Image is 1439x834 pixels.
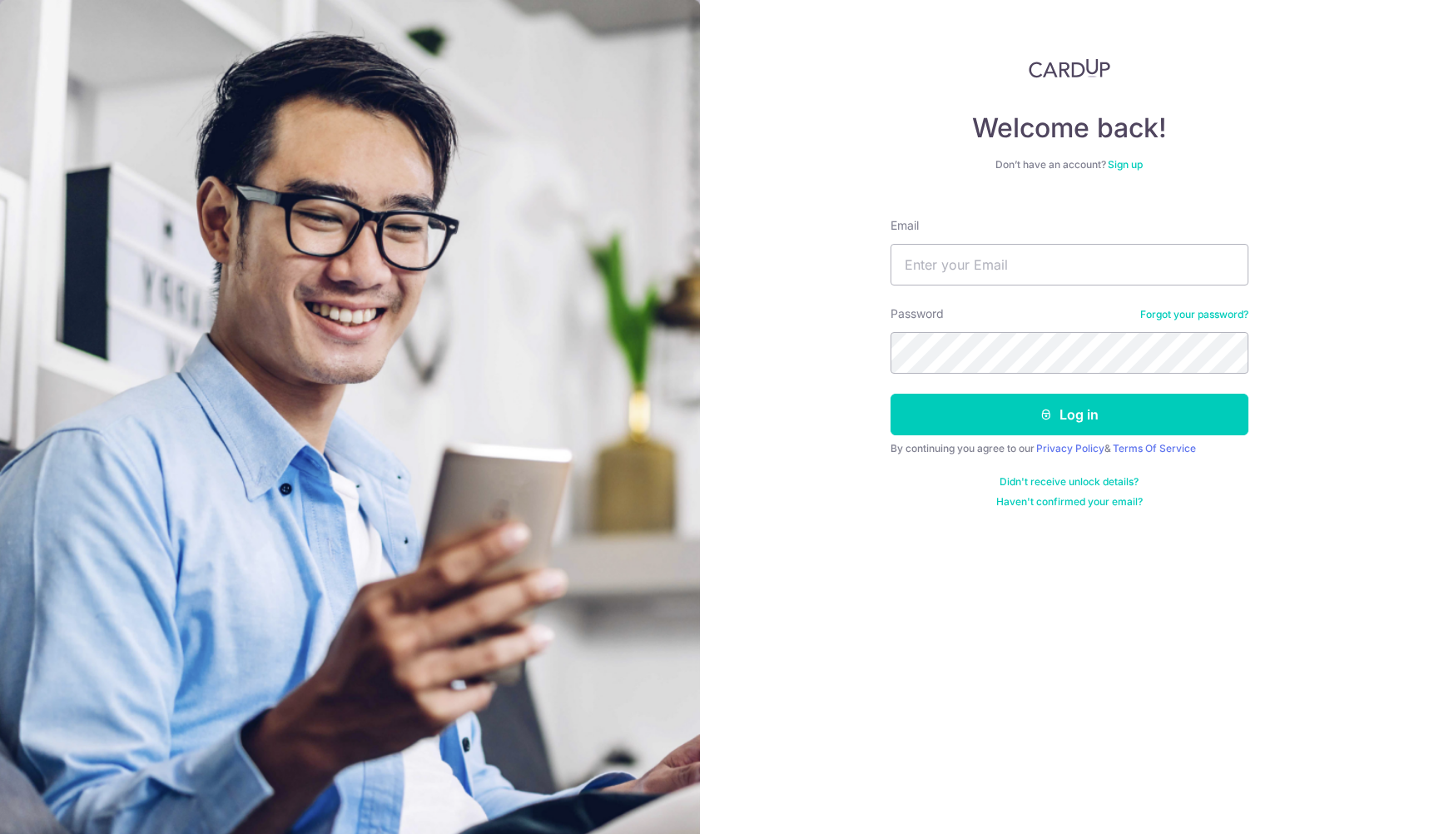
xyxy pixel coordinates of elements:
div: Don’t have an account? [891,158,1248,171]
a: Privacy Policy [1036,442,1104,454]
a: Terms Of Service [1113,442,1196,454]
h4: Welcome back! [891,112,1248,145]
a: Haven't confirmed your email? [996,495,1143,509]
input: Enter your Email [891,244,1248,285]
img: CardUp Logo [1029,58,1110,78]
a: Didn't receive unlock details? [1000,475,1139,489]
div: By continuing you agree to our & [891,442,1248,455]
button: Log in [891,394,1248,435]
label: Password [891,305,944,322]
a: Forgot your password? [1140,308,1248,321]
label: Email [891,217,919,234]
a: Sign up [1108,158,1143,171]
